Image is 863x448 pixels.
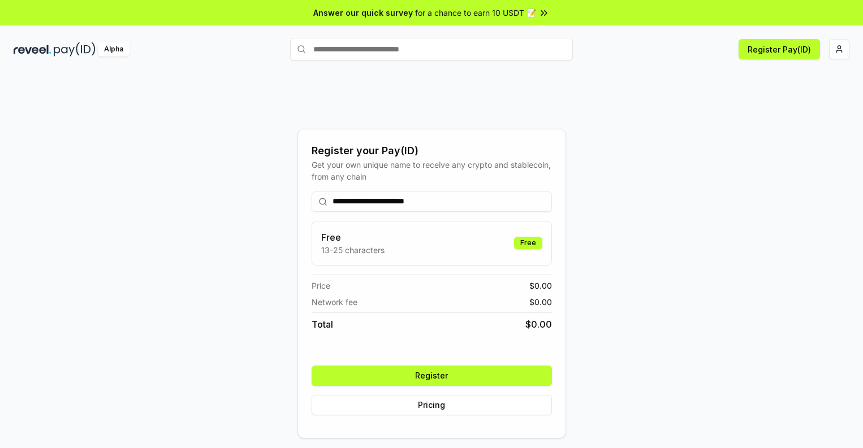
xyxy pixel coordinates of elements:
[312,395,552,415] button: Pricing
[514,237,542,249] div: Free
[312,280,330,292] span: Price
[321,244,385,256] p: 13-25 characters
[313,7,413,19] span: Answer our quick survey
[525,317,552,331] span: $ 0.00
[14,42,51,56] img: reveel_dark
[312,159,552,182] div: Get your own unique name to receive any crypto and stablecoin, from any chain
[312,296,357,308] span: Network fee
[312,317,333,331] span: Total
[529,280,552,292] span: $ 0.00
[739,39,820,59] button: Register Pay(ID)
[529,296,552,308] span: $ 0.00
[98,42,130,56] div: Alpha
[415,7,536,19] span: for a chance to earn 10 USDT 📝
[312,143,552,159] div: Register your Pay(ID)
[321,230,385,244] h3: Free
[312,366,552,386] button: Register
[54,42,96,56] img: pay_id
